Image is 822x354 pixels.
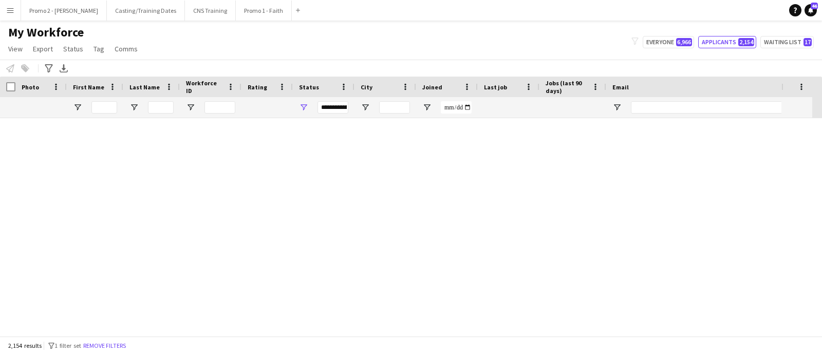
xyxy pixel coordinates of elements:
span: Photo [22,83,39,91]
span: Email [612,83,629,91]
a: View [4,42,27,55]
span: Tag [94,44,104,53]
a: Comms [110,42,142,55]
span: Status [299,83,319,91]
span: Last job [484,83,507,91]
a: Status [59,42,87,55]
span: First Name [73,83,104,91]
button: Open Filter Menu [186,103,195,112]
span: 6,966 [676,38,692,46]
span: Comms [115,44,138,53]
input: First Name Filter Input [91,101,117,114]
a: Tag [89,42,108,55]
span: My Workforce [8,25,84,40]
span: Workforce ID [186,79,223,95]
span: View [8,44,23,53]
button: Promo 2 - [PERSON_NAME] [21,1,107,21]
input: Workforce ID Filter Input [204,101,235,114]
span: Jobs (last 90 days) [546,79,588,95]
button: Open Filter Menu [361,103,370,112]
button: CNS Training [185,1,236,21]
button: Applicants2,154 [698,36,756,48]
span: Joined [422,83,442,91]
span: City [361,83,372,91]
button: Open Filter Menu [299,103,308,112]
button: Open Filter Menu [73,103,82,112]
input: Joined Filter Input [441,101,472,114]
input: City Filter Input [379,101,410,114]
button: Remove filters [81,340,128,351]
a: Export [29,42,57,55]
span: Export [33,44,53,53]
button: Open Filter Menu [129,103,139,112]
button: Everyone6,966 [643,36,694,48]
button: Casting/Training Dates [107,1,185,21]
a: 46 [805,4,817,16]
span: 2,154 [738,38,754,46]
app-action-btn: Advanced filters [43,62,55,74]
app-action-btn: Export XLSX [58,62,70,74]
input: Email Filter Input [631,101,806,114]
span: 1 filter set [54,342,81,349]
span: 17 [804,38,812,46]
span: Last Name [129,83,160,91]
button: Open Filter Menu [612,103,622,112]
button: Waiting list17 [760,36,814,48]
span: Rating [248,83,267,91]
span: 46 [811,3,818,9]
input: Last Name Filter Input [148,101,174,114]
span: Status [63,44,83,53]
button: Open Filter Menu [422,103,432,112]
button: Promo 1 - Faith [236,1,292,21]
